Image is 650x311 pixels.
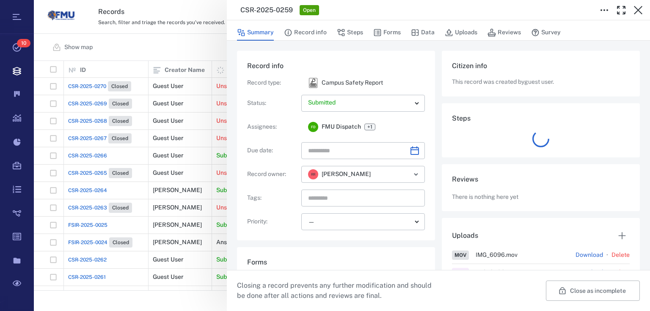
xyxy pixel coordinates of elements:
[452,231,478,241] h6: Uploads
[613,2,630,19] button: Toggle Fullscreen
[322,79,383,87] p: Campus Safety Report
[301,7,317,14] span: Open
[452,193,518,201] p: There is nothing here yet
[487,25,521,41] button: Reviews
[247,99,298,107] p: Status :
[247,217,298,226] p: Priority :
[454,269,467,276] div: JPEG
[17,39,30,47] span: 10
[411,25,435,41] button: Data
[442,103,640,164] div: Steps
[240,5,293,15] h3: CSR-2025-0259
[605,267,610,278] p: ·
[596,2,613,19] button: Toggle to Edit Boxes
[247,257,425,267] h6: Forms
[247,194,298,202] p: Tags :
[442,51,640,103] div: Citizen infoThis record was created byguest user.
[322,123,361,131] span: FMU Dispatch
[576,268,603,277] a: Download
[476,269,526,275] span: IMG_6506
[308,99,411,107] p: Submitted
[247,123,298,131] p: Assignees :
[505,269,526,275] span: . jpeg
[569,267,574,278] p: ·
[442,218,640,298] div: UploadsMOVIMG_6096.movDownload·DeleteJPEGIMG_6506.jpegView·Download·Delete
[366,124,374,131] span: +1
[237,51,435,247] div: Record infoRecord type:icon Campus Safety ReportCampus Safety ReportStatus:Assignees:FDFMU Dispat...
[308,169,318,179] div: R R
[247,146,298,155] p: Due date :
[237,25,274,41] button: Summary
[554,268,567,277] button: View
[337,25,363,41] button: Steps
[284,25,327,41] button: Record info
[454,251,466,259] div: MOV
[237,281,438,301] p: Closing a record prevents any further modification and should be done after all actions and revie...
[410,168,422,180] button: Open
[364,124,375,130] span: +1
[611,251,630,259] button: Delete
[442,164,640,218] div: ReviewsThere is nothing here yet
[576,251,603,259] a: Download
[308,78,318,88] img: icon Campus Safety Report
[445,25,477,41] button: Uploads
[322,170,371,179] span: [PERSON_NAME]
[406,142,423,159] button: Choose date
[476,252,526,258] span: IMG_6096
[546,281,640,301] button: Close as incomplete
[247,61,425,71] h6: Record info
[452,113,630,124] h6: Steps
[452,61,630,71] h6: Citizen info
[505,252,526,258] span: . mov
[308,217,411,227] div: —
[452,174,630,184] h6: Reviews
[308,122,318,132] div: F D
[247,79,298,87] p: Record type :
[452,78,630,86] p: This record was created by guest user .
[605,250,610,260] p: ·
[611,268,630,277] button: Delete
[373,25,401,41] button: Forms
[630,2,647,19] button: Close
[531,25,561,41] button: Survey
[247,170,298,179] p: Record owner :
[308,78,318,88] div: Campus Safety Report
